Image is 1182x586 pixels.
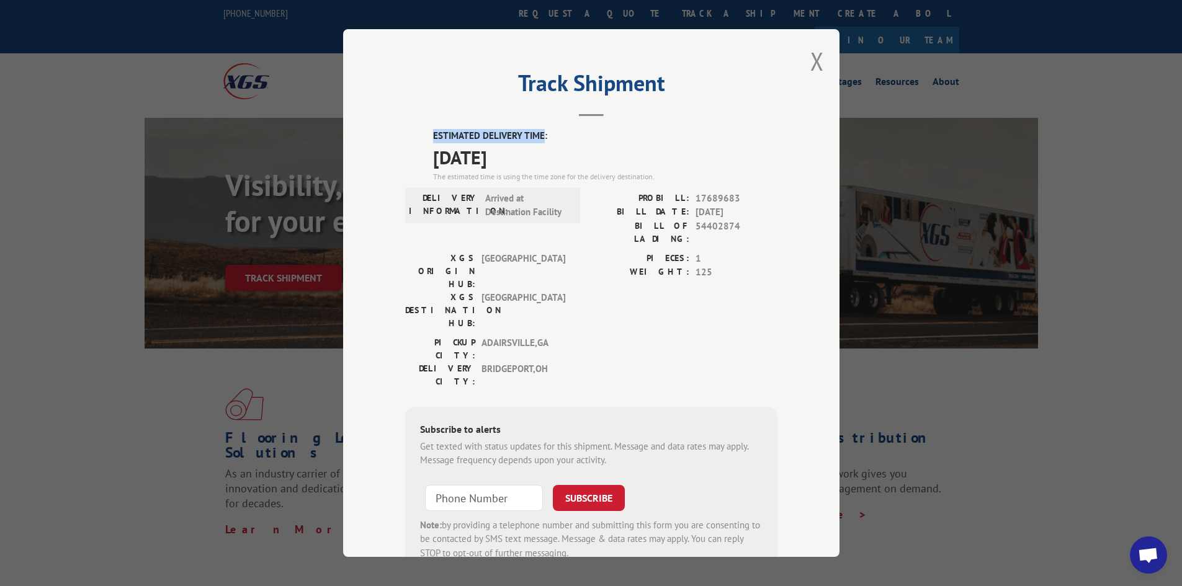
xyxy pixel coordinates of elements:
label: DELIVERY CITY: [405,362,475,388]
button: Close modal [810,45,824,78]
span: 17689683 [696,192,777,206]
div: The estimated time is using the time zone for the delivery destination. [433,171,777,182]
label: PIECES: [591,252,689,266]
span: 125 [696,265,777,280]
div: by providing a telephone number and submitting this form you are consenting to be contacted by SM... [420,518,763,561]
button: SUBSCRIBE [553,485,625,511]
span: 54402874 [696,220,777,246]
div: Get texted with status updates for this shipment. Message and data rates may apply. Message frequ... [420,440,763,468]
label: BILL OF LADING: [591,220,689,246]
label: DELIVERY INFORMATION: [409,192,479,220]
span: [DATE] [433,143,777,171]
input: Phone Number [425,485,543,511]
span: 1 [696,252,777,266]
label: ESTIMATED DELIVERY TIME: [433,129,777,143]
strong: Note: [420,519,442,531]
div: Open chat [1130,536,1167,574]
label: WEIGHT: [591,265,689,280]
div: Subscribe to alerts [420,422,763,440]
span: [GEOGRAPHIC_DATA] [481,291,565,330]
span: ADAIRSVILLE , GA [481,336,565,362]
span: [GEOGRAPHIC_DATA] [481,252,565,291]
label: PICKUP CITY: [405,336,475,362]
label: XGS DESTINATION HUB: [405,291,475,330]
label: XGS ORIGIN HUB: [405,252,475,291]
span: Arrived at Destination Facility [485,192,569,220]
span: BRIDGEPORT , OH [481,362,565,388]
span: [DATE] [696,205,777,220]
label: PROBILL: [591,192,689,206]
h2: Track Shipment [405,74,777,98]
label: BILL DATE: [591,205,689,220]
